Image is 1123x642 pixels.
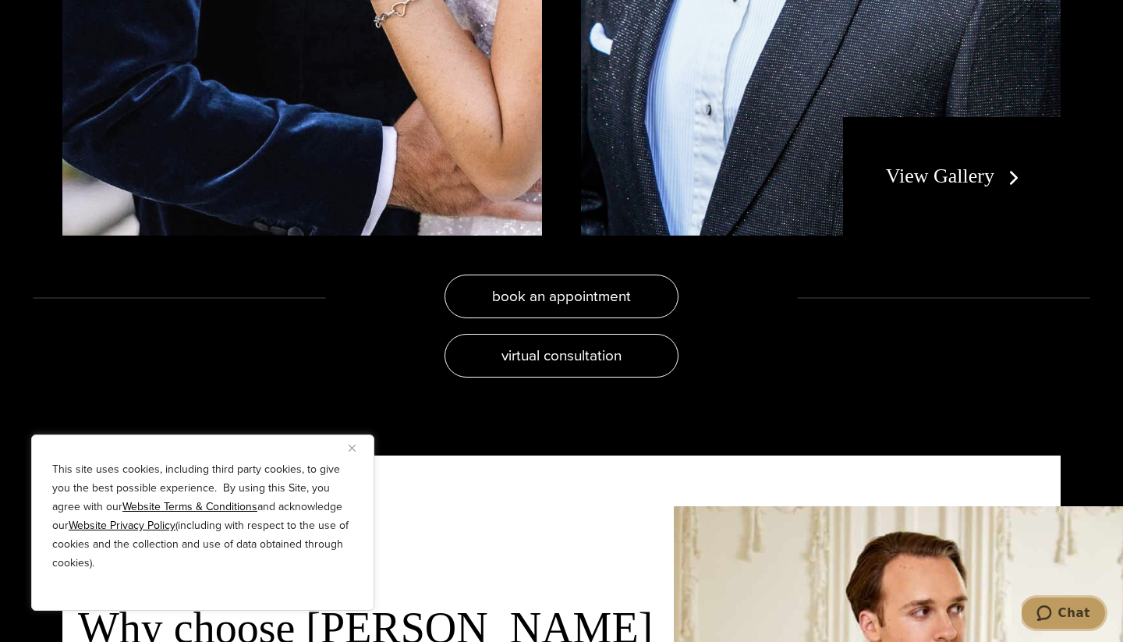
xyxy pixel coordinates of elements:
[69,517,175,534] a: Website Privacy Policy
[501,344,622,367] span: virtual consultation
[122,498,257,515] a: Website Terms & Conditions
[349,438,367,457] button: Close
[445,334,678,378] a: virtual consultation
[52,460,353,573] p: This site uses cookies, including third party cookies, to give you the best possible experience. ...
[445,275,678,318] a: book an appointment
[1022,595,1107,634] iframe: Opens a widget where you can chat to one of our agents
[886,165,1026,187] a: View Gallery
[492,285,631,307] span: book an appointment
[349,445,356,452] img: Close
